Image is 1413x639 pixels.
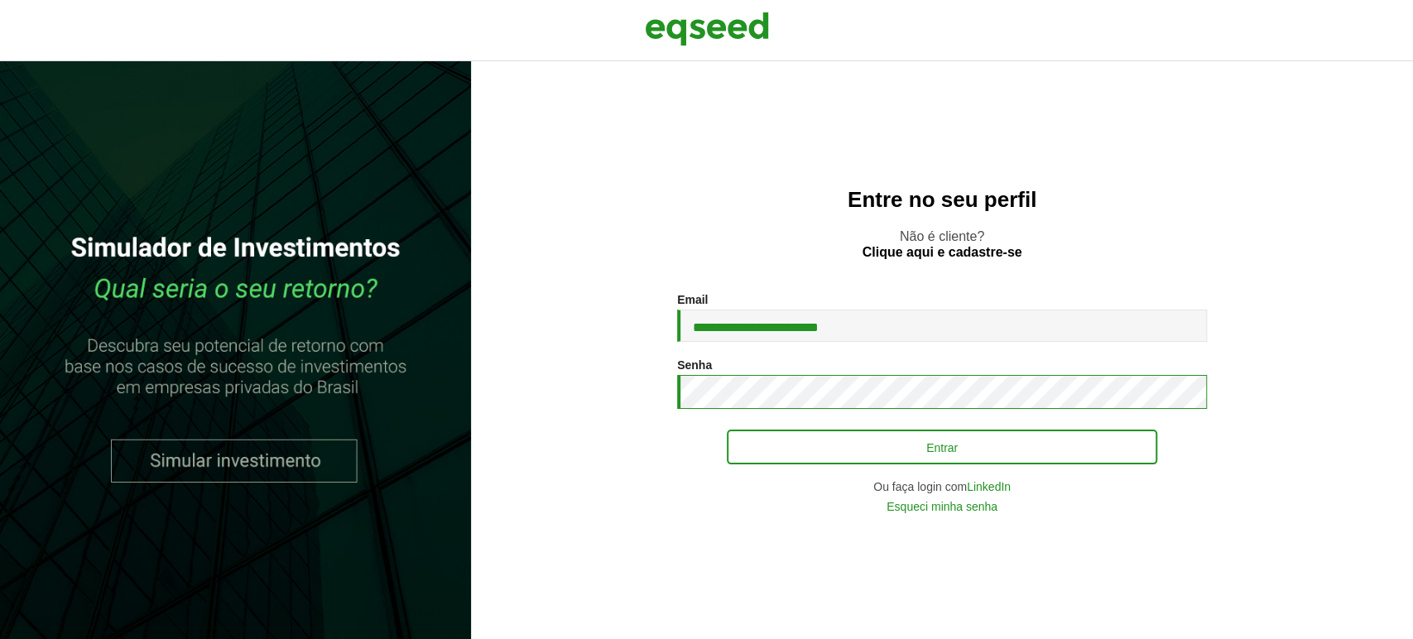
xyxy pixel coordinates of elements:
button: Entrar [727,430,1157,464]
a: Clique aqui e cadastre-se [863,246,1022,259]
h2: Entre no seu perfil [504,188,1380,212]
img: EqSeed Logo [645,8,769,50]
div: Ou faça login com [677,481,1207,492]
a: LinkedIn [967,481,1011,492]
a: Esqueci minha senha [887,501,997,512]
label: Senha [677,359,712,371]
label: Email [677,294,708,305]
p: Não é cliente? [504,228,1380,260]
